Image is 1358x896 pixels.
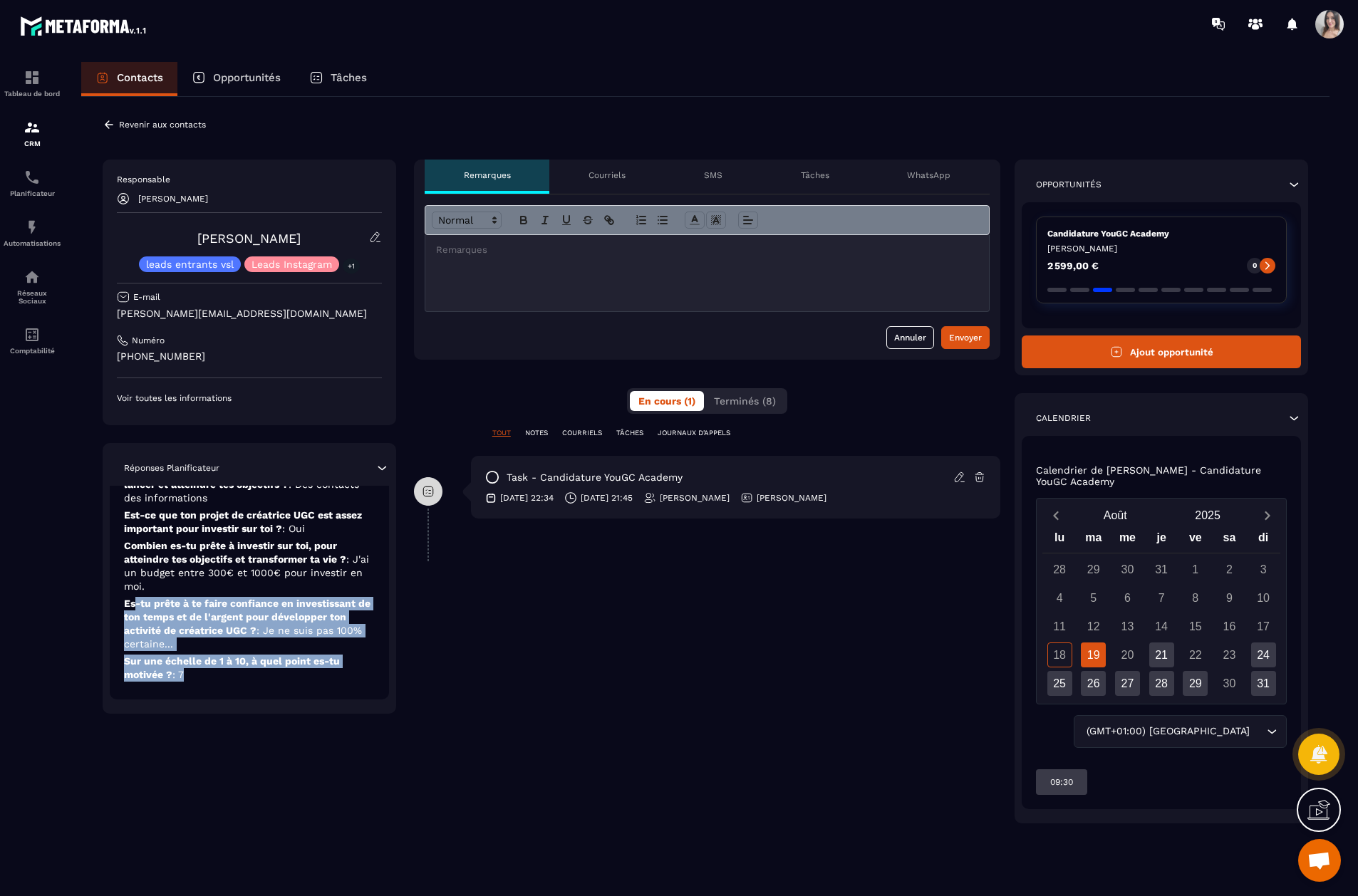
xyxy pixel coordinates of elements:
[4,208,61,258] a: automationsautomationsAutomatisations
[1254,506,1280,525] button: Next month
[1183,585,1208,610] div: 8
[1047,243,1275,254] p: [PERSON_NAME]
[1115,614,1140,639] div: 13
[589,170,626,181] p: Courriels
[907,170,950,181] p: WhatsApp
[1251,642,1276,667] div: 24
[343,259,360,274] p: +1
[1042,528,1077,553] div: lu
[213,71,281,84] p: Opportunités
[1042,557,1280,696] div: Calendar days
[1149,614,1174,639] div: 14
[1144,528,1178,553] div: je
[1111,528,1145,553] div: me
[1115,585,1140,610] div: 6
[172,669,184,680] span: : 7
[1183,671,1208,696] div: 29
[705,391,784,411] button: Terminés (8)
[1213,528,1247,553] div: sa
[117,71,163,84] p: Contacts
[1161,503,1254,528] button: Open years overlay
[81,62,177,96] a: Contacts
[464,170,511,181] p: Remarques
[757,492,826,504] p: [PERSON_NAME]
[1069,503,1161,528] button: Open months overlay
[24,169,41,186] img: scheduler
[1115,671,1140,696] div: 27
[124,462,219,474] p: Réponses Planificateur
[1149,585,1174,610] div: 7
[1036,179,1102,190] p: Opportunités
[146,259,234,269] p: leads entrants vsl
[4,90,61,98] p: Tableau de bord
[1149,671,1174,696] div: 28
[24,219,41,236] img: automations
[1217,614,1242,639] div: 16
[1081,585,1106,610] div: 5
[1083,724,1253,739] span: (GMT+01:00) [GEOGRAPHIC_DATA]
[1047,614,1072,639] div: 11
[492,428,511,438] p: TOUT
[119,120,206,130] p: Revenir aux contacts
[1183,557,1208,582] div: 1
[1217,557,1242,582] div: 2
[1217,642,1242,667] div: 23
[1298,839,1341,882] a: Ouvrir le chat
[4,239,61,247] p: Automatisations
[1253,724,1263,739] input: Search for option
[1050,776,1073,788] p: 09:30
[4,258,61,316] a: social-networksocial-networkRéseaux Sociaux
[1183,642,1208,667] div: 22
[24,269,41,286] img: social-network
[941,326,990,349] button: Envoyer
[1081,642,1106,667] div: 19
[1149,557,1174,582] div: 31
[1047,642,1072,667] div: 18
[1149,642,1174,667] div: 21
[1036,464,1287,487] p: Calendrier de [PERSON_NAME] - Candidature YouGC Academy
[1042,528,1280,696] div: Calendar wrapper
[1253,261,1257,271] p: 0
[24,119,41,136] img: formation
[282,523,305,534] span: : Oui
[24,326,41,343] img: accountant
[124,553,369,592] span: : J'ai un budget entre 300€ et 1000€ pour investir en moi.
[4,58,61,108] a: formationformationTableau de bord
[138,194,208,204] p: [PERSON_NAME]
[117,174,382,185] p: Responsable
[4,289,61,305] p: Réseaux Sociaux
[1246,528,1280,553] div: di
[20,13,148,38] img: logo
[1081,557,1106,582] div: 29
[1077,528,1111,553] div: ma
[124,509,375,536] p: Est-ce que ton projet de créatrice UGC est assez important pour investir sur toi ?
[1217,671,1242,696] div: 30
[1183,614,1208,639] div: 15
[295,62,381,96] a: Tâches
[4,189,61,197] p: Planificateur
[132,335,165,346] p: Numéro
[1022,335,1301,368] button: Ajout opportunité
[117,392,382,404] p: Voir toutes les informations
[117,350,382,363] p: [PHONE_NUMBER]
[1251,557,1276,582] div: 3
[1115,642,1140,667] div: 20
[1047,228,1275,239] p: Candidature YouGC Academy
[630,391,704,411] button: En cours (1)
[124,539,375,593] p: Combien es-tu prête à investir sur toi, pour atteindre tes objectifs et transformer ta vie ?
[1036,412,1091,424] p: Calendrier
[133,291,160,303] p: E-mail
[331,71,367,84] p: Tâches
[949,330,982,345] div: Envoyer
[886,326,934,349] button: Annuler
[252,259,332,269] p: Leads Instagram
[581,492,633,504] p: [DATE] 21:45
[4,347,61,355] p: Comptabilité
[197,231,301,246] a: [PERSON_NAME]
[117,307,382,321] p: [PERSON_NAME][EMAIL_ADDRESS][DOMAIN_NAME]
[124,597,375,651] p: Es-tu prête à te faire confiance en investissant de ton temps et de l'argent pour développer ton ...
[660,492,730,504] p: [PERSON_NAME]
[1047,585,1072,610] div: 4
[1074,715,1287,748] div: Search for option
[1251,614,1276,639] div: 17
